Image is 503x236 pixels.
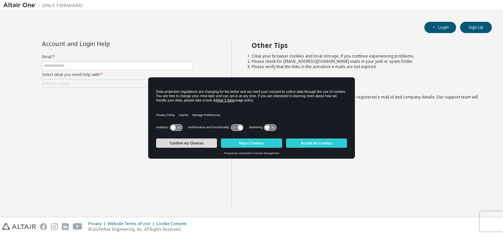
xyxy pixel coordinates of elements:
[252,54,480,59] li: Clear your browser cookies and local storage, if you continue experiencing problems.
[252,41,480,50] h2: Other Tips
[51,223,58,230] img: instagram.svg
[252,59,480,64] li: Please check for [EMAIL_ADDRESS][DOMAIN_NAME] mails in your junk or spam folder.
[88,226,190,232] p: © 2025 Altair Engineering, Inc. All Rights Reserved.
[156,221,190,226] div: Cookie Consent
[42,54,193,59] label: Email
[252,82,480,91] h2: Not sure how to login?
[252,64,480,69] li: Please verify that the links in the activation e-mails are not expired.
[42,41,163,46] div: Account and Login Help
[40,223,47,230] img: facebook.svg
[44,81,69,86] div: Click to select
[2,223,36,230] img: altair_logo.svg
[108,221,156,226] div: Website Terms of Use
[88,221,108,226] div: Privacy
[252,94,478,105] span: with a brief description of the problem, your registered e-mail id and company details. Our suppo...
[424,22,456,33] button: Login
[62,223,69,230] img: linkedin.svg
[42,72,193,77] label: Select what you need help with
[3,2,86,9] img: Altair One
[460,22,492,33] button: Sign Up
[42,80,192,88] div: Click to select
[73,223,82,230] img: youtube.svg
